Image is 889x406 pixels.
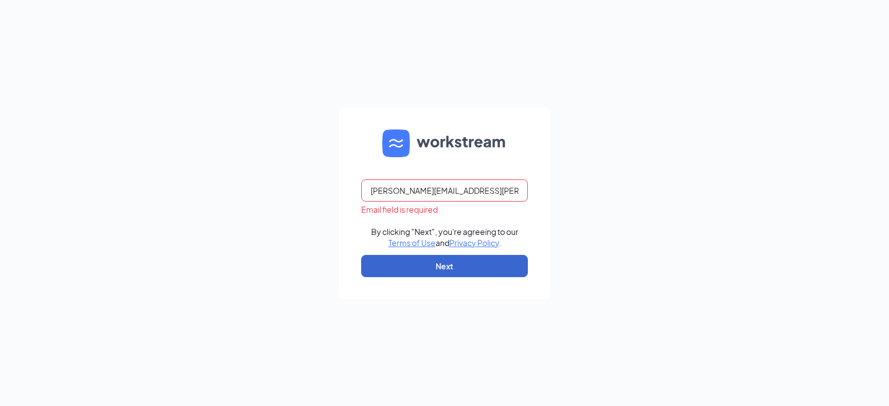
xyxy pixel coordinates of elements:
[361,179,528,202] input: Email
[450,238,499,248] a: Privacy Policy
[361,204,528,215] div: Email field is required
[388,238,436,248] a: Terms of Use
[382,129,507,157] img: WS logo and Workstream text
[361,255,528,277] button: Next
[371,226,518,248] div: By clicking "Next", you're agreeing to our and .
